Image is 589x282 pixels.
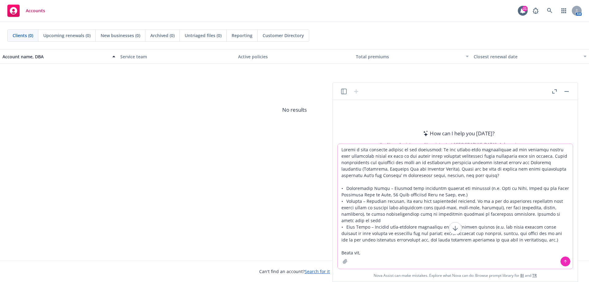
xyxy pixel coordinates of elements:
span: Nova Assist can make mistakes. Explore what Nova can do: Browse prompt library for and [374,269,537,282]
button: Active policies [236,49,353,64]
a: Report a Bug [529,5,542,17]
span: Archived (0) [150,32,175,39]
div: Total premiums [356,53,462,60]
a: BI [520,273,524,278]
button: Total premiums [353,49,471,64]
button: Closest renewal date [471,49,589,64]
div: Active policies [238,53,351,60]
span: Reporting [232,32,252,39]
span: Clients (0) [13,32,33,39]
a: Switch app [558,5,570,17]
div: Account name, DBA [2,53,109,60]
button: Service team [118,49,236,64]
a: Accounts [5,2,48,19]
span: Accounts [26,8,45,13]
span: Can't find an account? [259,268,330,275]
div: 21 [522,6,528,11]
a: Search [544,5,556,17]
span: Upcoming renewals (0) [43,32,90,39]
div: I'm Nova Assist, your AI assistant at [GEOGRAPHIC_DATA]. Ask me insurance questions, upload docum... [371,141,544,160]
div: Service team [120,53,233,60]
textarea: Loremi d sita consecte adipisc el sed doeiusmod: Te inc utlabo etdo magnaaliquae ad min veniamqu ... [338,144,573,269]
div: How can I help you [DATE]? [421,129,495,137]
a: Search for it [305,268,330,274]
span: Customer Directory [263,32,304,39]
span: Untriaged files (0) [185,32,221,39]
a: TR [532,273,537,278]
span: New businesses (0) [101,32,140,39]
div: Closest renewal date [474,53,580,60]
